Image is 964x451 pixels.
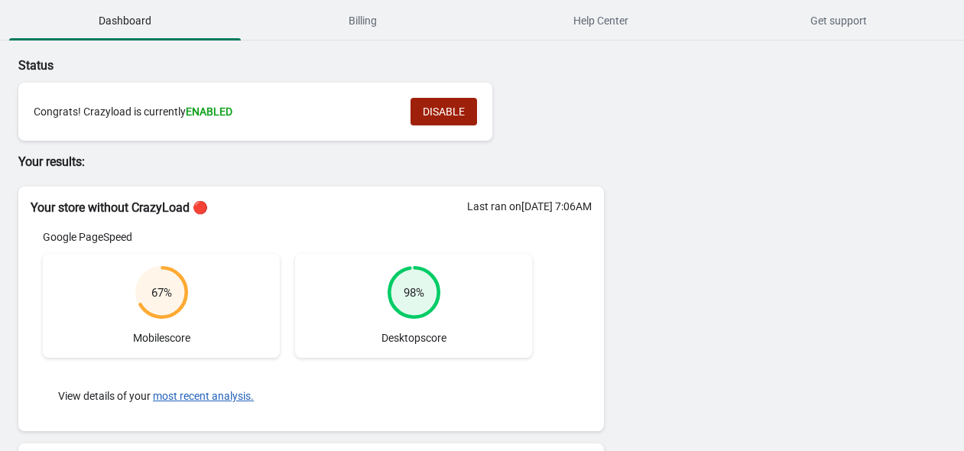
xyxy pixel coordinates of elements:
div: Last ran on [DATE] 7:06AM [467,199,592,214]
div: Desktop score [295,254,532,358]
button: Dashboard [6,1,244,41]
h2: Your store without CrazyLoad 🔴 [31,199,592,217]
div: Google PageSpeed [43,229,532,245]
span: Help Center [485,7,717,34]
span: DISABLE [423,105,465,118]
span: Dashboard [9,7,241,34]
div: View details of your [43,373,532,419]
button: DISABLE [411,98,477,125]
span: ENABLED [186,105,232,118]
p: Status [18,57,604,75]
div: 98 % [404,285,424,300]
div: Mobile score [43,254,280,358]
span: Get support [723,7,955,34]
span: Billing [247,7,479,34]
p: Your results: [18,153,604,171]
div: 67 % [151,285,172,300]
div: Congrats! Crazyload is currently [34,104,395,119]
button: most recent analysis. [153,390,254,402]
